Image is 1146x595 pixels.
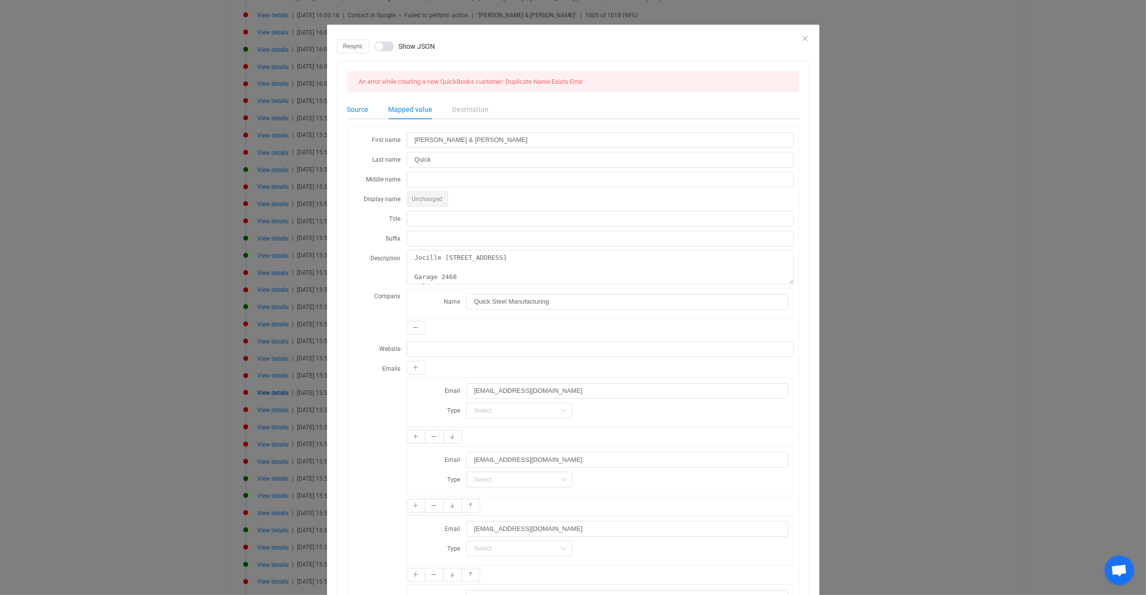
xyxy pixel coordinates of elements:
span: First name [372,137,401,143]
span: Last name [373,156,401,163]
span: Name [444,298,460,305]
span: Middle name [366,176,401,183]
div: Mapped value [379,100,443,119]
span: Title [390,215,401,222]
span: Show JSON [399,43,435,50]
span: Email [445,456,460,463]
span: Unchanged [407,191,448,207]
div: Destination [443,100,489,119]
span: Type [448,545,460,552]
span: Suffix [386,235,401,242]
span: Email [445,387,460,394]
span: Email [445,525,460,532]
input: Select [466,403,572,419]
div: Source [347,100,379,119]
span: Website [380,346,401,352]
span: Display name [364,196,401,203]
div: Open chat [1105,556,1134,585]
button: Resync [337,39,369,53]
span: Type [448,476,460,483]
span: Resync [343,43,363,50]
span: Emails [383,365,401,372]
span: An error while creating a new QuickBooks customer: Duplicate Name Exists Error [359,78,583,85]
input: Select [466,472,572,488]
span: Type [448,407,460,414]
span: Company [375,293,401,300]
input: Select [466,541,572,557]
button: Close [802,35,810,43]
span: Description [371,255,401,262]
